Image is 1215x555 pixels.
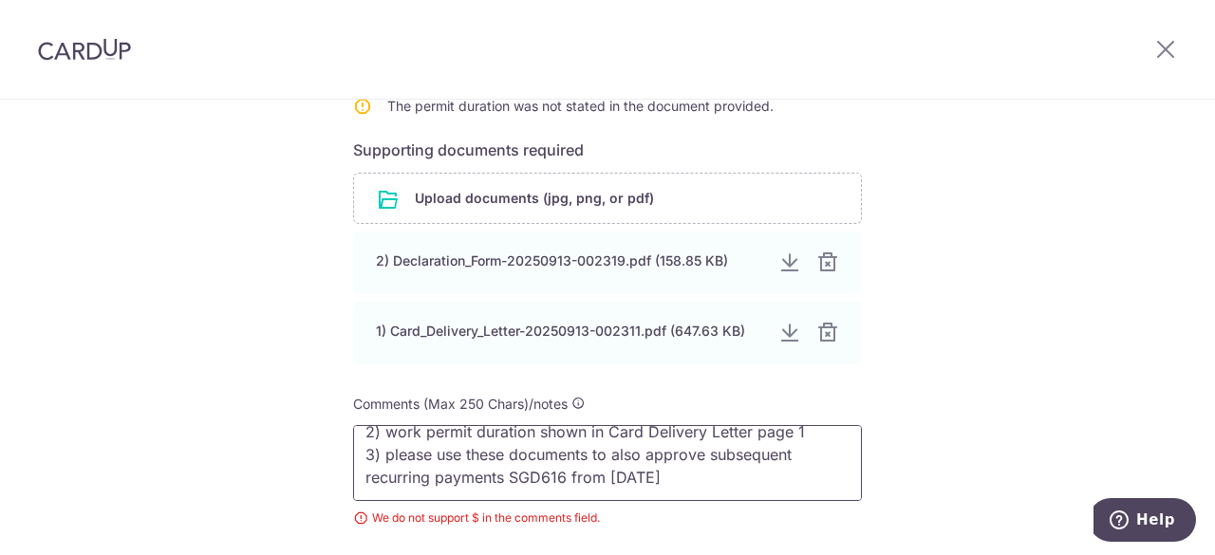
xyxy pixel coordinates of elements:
[1093,498,1196,546] iframe: Opens a widget where you can find more information
[353,139,862,161] h6: Supporting documents required
[38,38,131,61] img: CardUp
[376,251,763,270] div: 2) Declaration_Form-20250913-002319.pdf (158.85 KB)
[376,322,763,341] div: 1) Card_Delivery_Letter-20250913-002311.pdf (647.63 KB)
[353,173,862,224] div: Upload documents (jpg, png, or pdf)
[353,509,862,527] div: We do not support $ in the comments field.
[353,396,568,412] span: Comments (Max 250 Chars)/notes
[387,98,774,114] span: The permit duration was not stated in the document provided.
